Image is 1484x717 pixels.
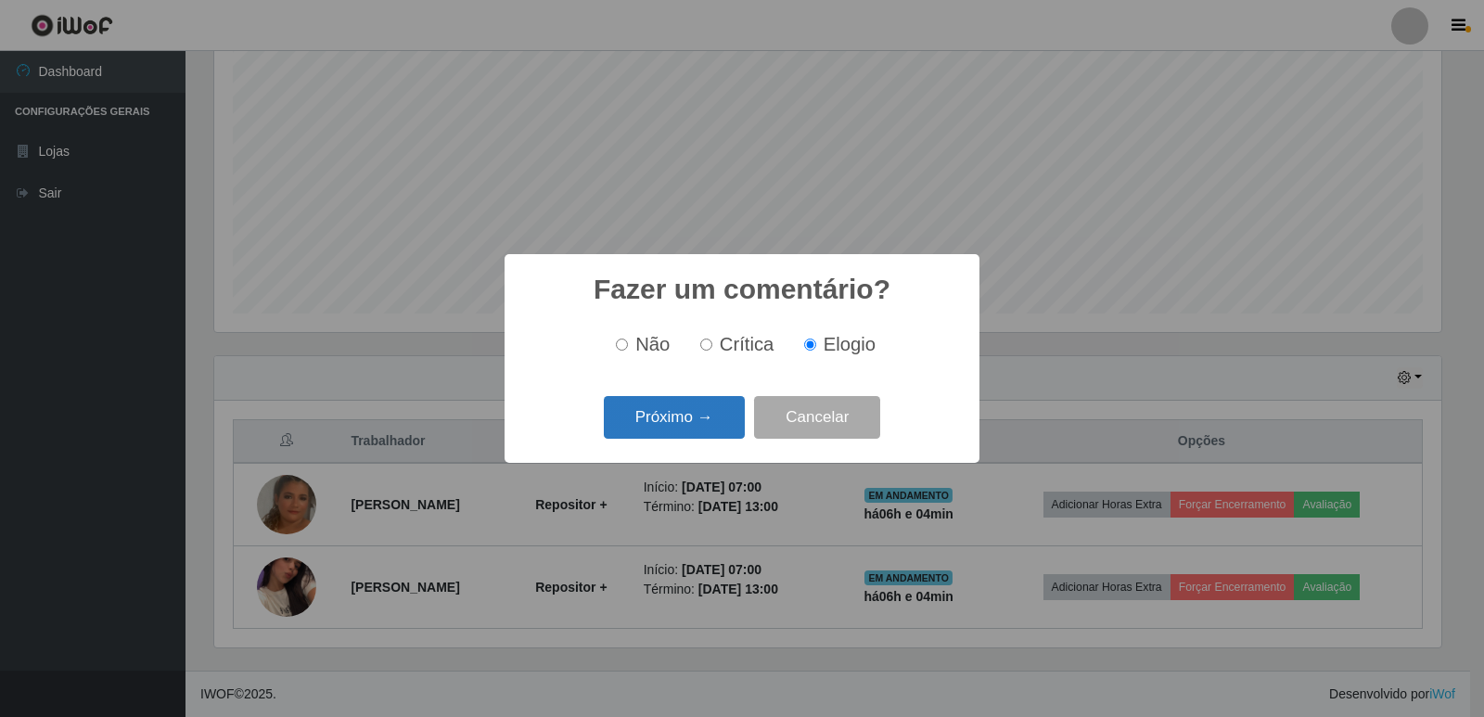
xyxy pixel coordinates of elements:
h2: Fazer um comentário? [594,273,890,306]
span: Elogio [824,334,876,354]
button: Cancelar [754,396,880,440]
input: Crítica [700,339,712,351]
span: Não [635,334,670,354]
input: Não [616,339,628,351]
span: Crítica [720,334,774,354]
button: Próximo → [604,396,745,440]
input: Elogio [804,339,816,351]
